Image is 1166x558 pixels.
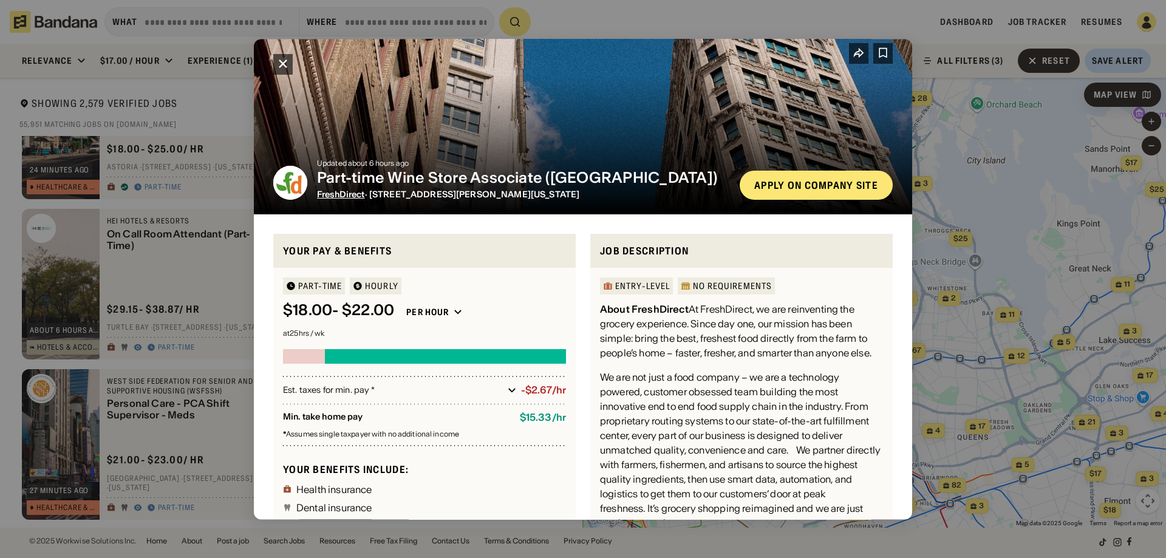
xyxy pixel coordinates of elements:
[600,243,883,258] div: Job Description
[317,189,730,199] div: · [STREET_ADDRESS][PERSON_NAME][US_STATE]
[365,282,398,290] div: HOURLY
[283,384,503,396] div: Est. taxes for min. pay *
[406,307,449,318] div: Per hour
[283,243,566,258] div: Your pay & benefits
[754,180,878,189] div: Apply on company site
[693,282,772,290] div: No Requirements
[283,463,566,475] div: Your benefits include:
[283,302,394,319] div: $ 18.00 - $22.00
[520,412,566,423] div: $ 15.33 / hr
[273,165,307,199] img: FreshDirect logo
[283,412,510,423] div: Min. take home pay
[600,370,883,530] div: We are not just a food company – we are a technology powered, customer obsessed team building the...
[615,282,670,290] div: Entry-Level
[317,188,365,199] span: FreshDirect
[521,384,566,396] div: -$2.67/hr
[296,502,372,512] div: Dental insurance
[600,303,689,315] div: About FreshDirect
[317,169,730,186] div: Part-time Wine Store Associate ([GEOGRAPHIC_DATA])
[600,302,883,360] div: At FreshDirect, we are reinventing the grocery experience. Since day one, our mission has been si...
[283,430,566,438] div: Assumes single taxpayer with no additional income
[298,282,342,290] div: Part-time
[317,159,730,166] div: Updated about 6 hours ago
[283,330,566,337] div: at 25 hrs / wk
[296,484,372,494] div: Health insurance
